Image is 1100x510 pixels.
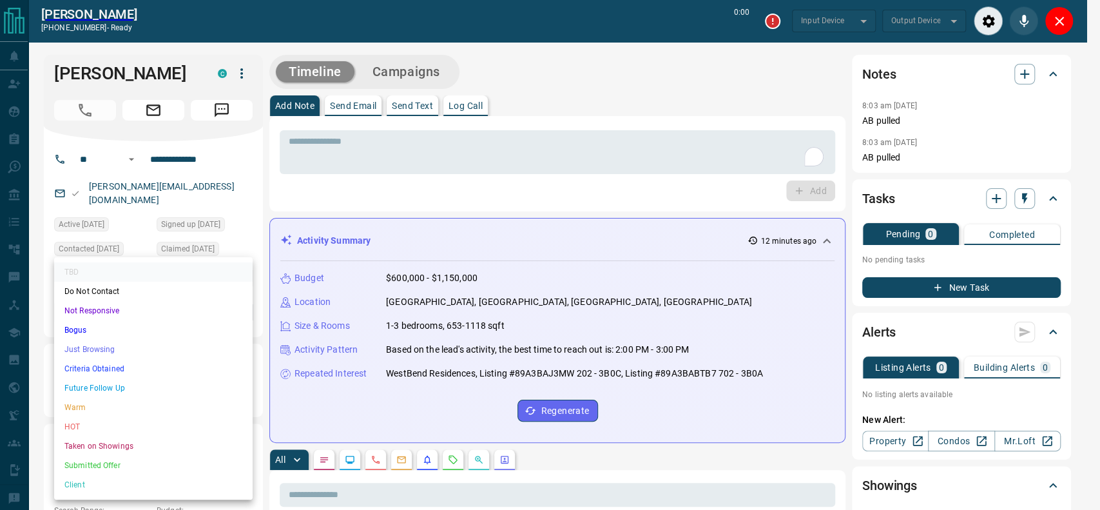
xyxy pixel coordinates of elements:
li: Future Follow Up [54,378,253,398]
li: Client [54,475,253,495]
li: Warm [54,398,253,417]
li: Just Browsing [54,340,253,359]
li: Bogus [54,320,253,340]
li: Do Not Contact [54,282,253,301]
li: Criteria Obtained [54,359,253,378]
li: Taken on Showings [54,436,253,456]
li: HOT [54,417,253,436]
li: Not Responsive [54,301,253,320]
li: Submitted Offer [54,456,253,475]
